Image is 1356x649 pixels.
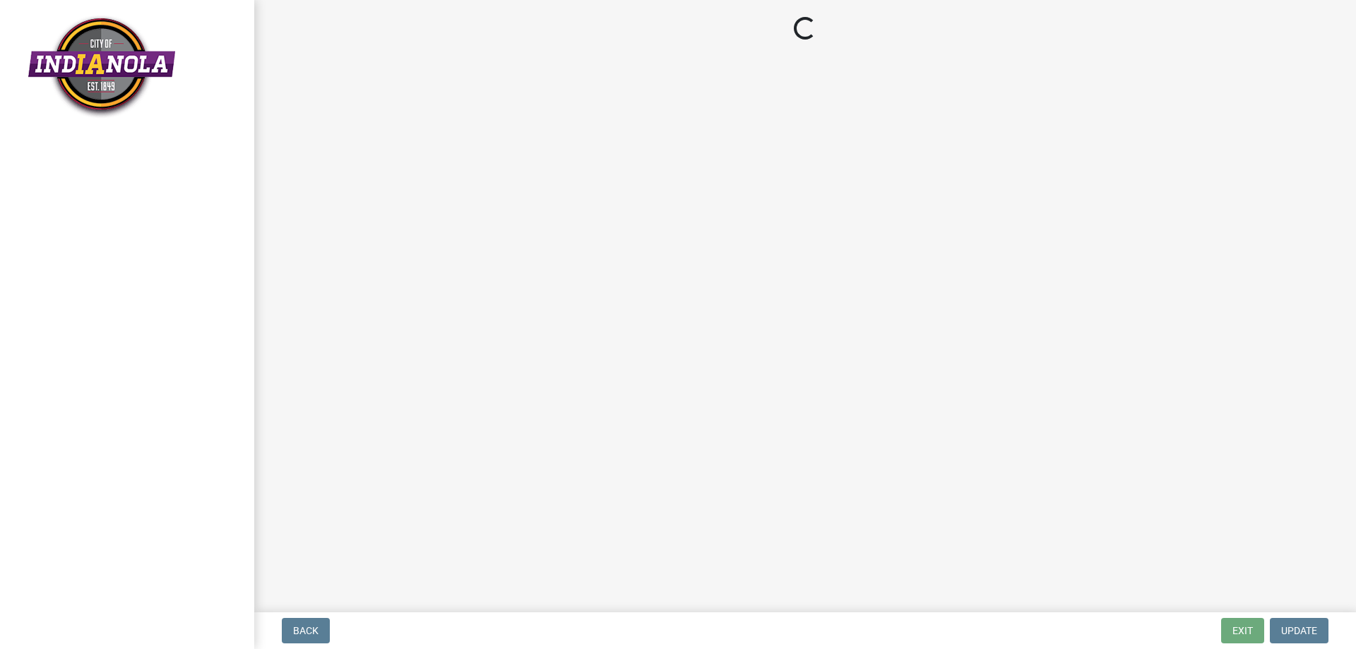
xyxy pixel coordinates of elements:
button: Exit [1221,618,1264,643]
span: Back [293,625,319,636]
button: Back [282,618,330,643]
button: Update [1270,618,1328,643]
img: City of Indianola, Iowa [28,15,175,119]
span: Update [1281,625,1317,636]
